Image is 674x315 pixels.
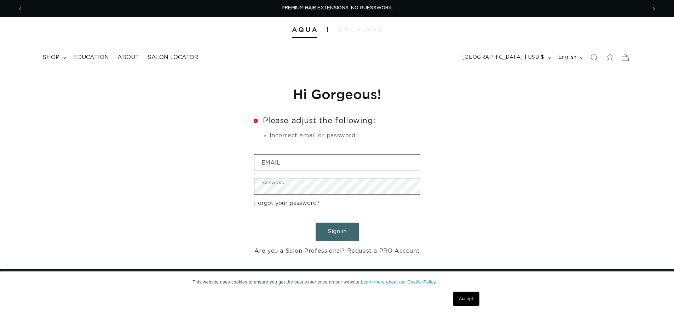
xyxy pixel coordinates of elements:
[254,198,319,208] a: Forgot your password?
[292,27,317,32] img: Aqua Hair Extensions
[42,54,59,61] span: shop
[73,54,109,61] span: Education
[282,6,393,10] span: PREMIUM HAIR EXTENSIONS. NO GUESSWORK.
[254,246,420,256] a: Are you a Salon Professional? Request a PRO Account
[193,279,482,285] p: This website uses cookies to ensure you get the best experience on our website.
[458,51,554,64] button: [GEOGRAPHIC_DATA] | USD $
[554,51,586,64] button: English
[586,50,602,65] summary: Search
[646,2,662,15] button: Next announcement
[254,155,420,171] input: Email
[113,50,143,65] a: About
[148,54,198,61] span: Salon Locator
[338,27,382,31] img: aqualyna.com
[143,50,203,65] a: Salon Locator
[453,292,479,306] a: Accept
[316,223,359,241] button: Sign in
[69,50,113,65] a: Education
[270,131,420,141] li: Incorrect email or password.
[254,85,420,103] h1: Hi Gorgeous!
[361,280,437,285] a: Learn more about our Cookie Policy.
[462,54,545,61] span: [GEOGRAPHIC_DATA] | USD $
[38,50,69,65] summary: shop
[558,54,577,61] span: English
[12,2,28,15] button: Previous announcement
[254,117,420,125] h2: Please adjust the following:
[117,54,139,61] span: About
